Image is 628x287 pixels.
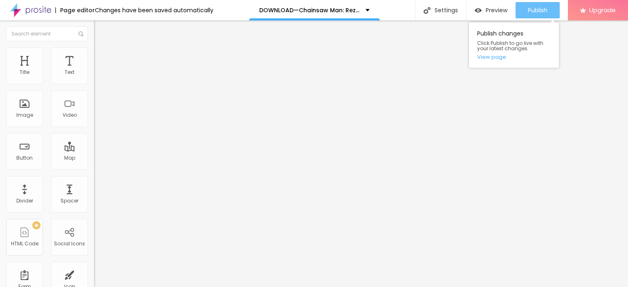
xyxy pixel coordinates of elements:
div: Image [16,112,33,118]
div: Publish changes [469,22,559,68]
img: Icone [424,7,431,14]
p: DOWNLOAD—Chainsaw Man: Reze Arc (2025) FullMovie Free 480p / 720p / 1080p – Tamilrockers [259,7,359,13]
input: Search element [6,27,88,41]
div: Divider [16,198,33,204]
div: HTML Code [11,241,38,247]
div: Title [20,69,29,75]
div: Page editor [55,7,95,13]
span: Publish [528,7,547,13]
span: Preview [486,7,507,13]
span: Click Publish to go live with your latest changes. [477,40,551,51]
iframe: Editor [94,20,628,287]
div: Spacer [61,198,78,204]
div: Text [65,69,74,75]
a: View page [477,54,551,60]
button: Preview [467,2,516,18]
div: Map [64,155,75,161]
img: view-1.svg [475,7,482,14]
img: Icone [78,31,83,36]
button: Publish [516,2,560,18]
div: Video [63,112,77,118]
span: Upgrade [589,7,616,13]
div: Changes have been saved automatically [95,7,213,13]
div: Button [16,155,33,161]
div: Social Icons [54,241,85,247]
